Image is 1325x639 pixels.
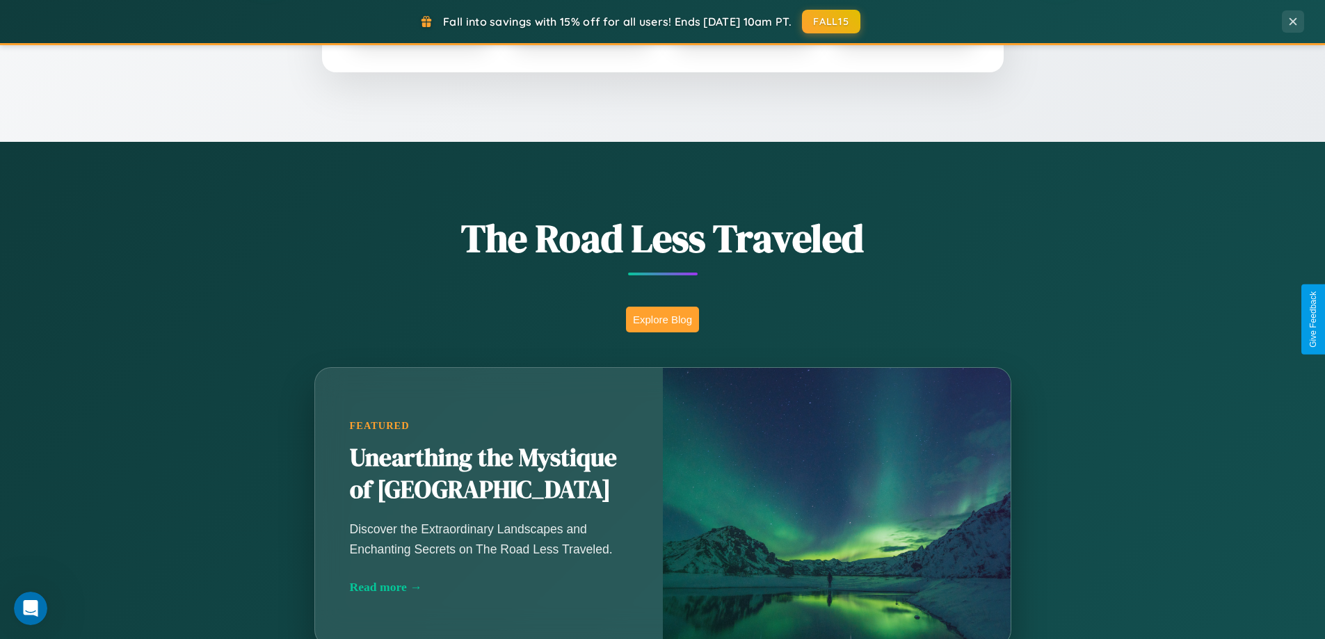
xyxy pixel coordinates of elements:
span: Fall into savings with 15% off for all users! Ends [DATE] 10am PT. [443,15,792,29]
button: Explore Blog [626,307,699,332]
div: Featured [350,420,628,432]
div: Read more → [350,580,628,594]
p: Discover the Extraordinary Landscapes and Enchanting Secrets on The Road Less Traveled. [350,519,628,558]
button: FALL15 [802,10,860,33]
h2: Unearthing the Mystique of [GEOGRAPHIC_DATA] [350,442,628,506]
h1: The Road Less Traveled [246,211,1080,265]
div: Give Feedback [1308,291,1318,348]
iframe: Intercom live chat [14,592,47,625]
